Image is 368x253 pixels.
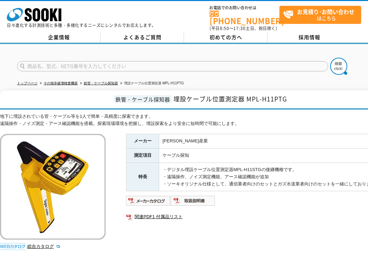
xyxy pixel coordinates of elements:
[283,6,361,23] span: はこちら
[233,25,246,31] span: 17:30
[126,134,159,149] th: メーカー
[171,200,215,205] a: 取扱説明書
[44,81,78,85] a: その他非破壊検査機器
[114,95,172,103] span: 鉄管・ケーブル探知器
[210,11,279,25] a: [PHONE_NUMBER]
[126,163,159,191] th: 特長
[126,149,159,163] th: 測定項目
[210,25,277,31] span: (平日 ～ 土日、祝日除く)
[7,23,156,27] p: 日々進化する計測技術と多種・多様化するニーズにレンタルでお応えします。
[101,32,184,43] a: よくあるご質問
[173,94,287,103] span: 埋設ケーブル位置測定器 MPL-H11PTG
[279,6,361,24] a: お見積り･お問い合わせはこちら
[119,80,184,87] li: 埋設ケーブル位置測定器 MPL-H11PTG
[126,195,171,206] img: メーカーカタログ
[210,33,242,41] span: 初めての方へ
[184,32,267,43] a: 初めての方へ
[17,81,37,85] a: トップページ
[17,32,101,43] a: 企業情報
[84,81,118,85] a: 鉄管・ケーブル探知器
[297,8,354,16] strong: お見積り･お問い合わせ
[220,25,229,31] span: 8:50
[27,244,61,249] a: 総合カタログ
[17,61,328,71] input: 商品名、型式、NETIS番号を入力してください
[171,195,215,206] img: 取扱説明書
[267,32,351,43] a: 採用情報
[330,58,347,75] img: btn_search.png
[126,200,171,205] a: メーカーカタログ
[210,6,279,10] span: お電話でのお問い合わせは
